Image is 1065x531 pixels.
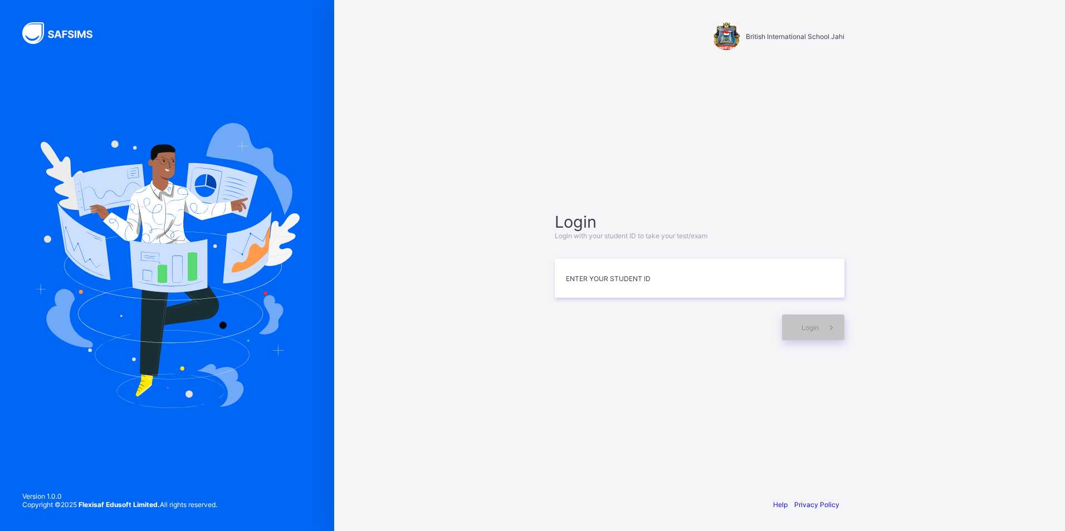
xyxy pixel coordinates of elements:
img: Hero Image [35,123,300,408]
span: Login with your student ID to take your test/exam [555,232,707,240]
a: Help [773,500,788,509]
span: Login [555,212,844,232]
span: Version 1.0.0 [22,492,217,500]
span: Copyright © 2025 All rights reserved. [22,500,217,509]
a: Privacy Policy [794,500,839,509]
img: SAFSIMS Logo [22,22,106,44]
span: Login [802,323,819,332]
span: British International School Jahi [746,32,844,41]
strong: Flexisaf Edusoft Limited. [79,500,160,509]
